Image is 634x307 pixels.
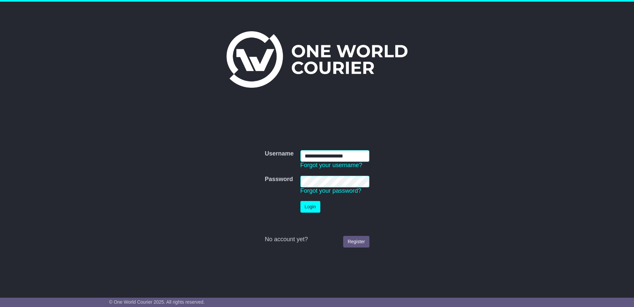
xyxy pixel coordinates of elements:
[300,201,320,213] button: Login
[265,150,293,157] label: Username
[226,31,408,88] img: One World
[300,187,361,194] a: Forgot your password?
[109,299,205,305] span: © One World Courier 2025. All rights reserved.
[300,162,362,168] a: Forgot your username?
[343,236,369,248] a: Register
[265,176,293,183] label: Password
[265,236,369,243] div: No account yet?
